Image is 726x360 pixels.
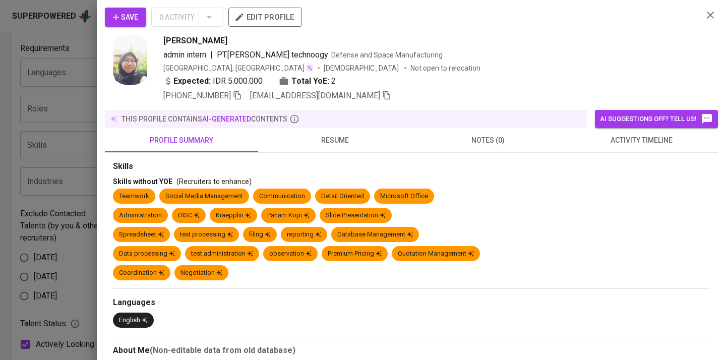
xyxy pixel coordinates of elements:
[119,268,164,278] div: Coordination
[571,134,712,147] span: activity timeline
[236,11,294,24] span: edit profile
[191,249,253,259] div: test administration
[150,345,295,355] b: (Non-editable data from old database)
[287,230,321,239] div: reporting
[122,114,287,124] p: this profile contains contents
[267,211,310,220] div: Paham Kopi
[119,316,148,325] div: English
[165,192,243,201] div: Social Media Management
[228,8,302,27] button: edit profile
[113,161,710,172] div: Skills
[328,249,382,259] div: Premium Pricing
[176,177,252,186] span: (Recruiters to enhance)
[410,63,480,73] p: Not open to relocation
[249,230,271,239] div: filing
[173,75,211,87] b: Expected:
[306,64,314,72] img: magic_wand.svg
[113,344,710,356] div: About Me
[180,268,222,278] div: Negotiation
[269,249,312,259] div: observation
[398,249,474,259] div: Quotation Management
[321,192,364,201] div: Detail Oriented
[178,211,200,220] div: DISC
[291,75,329,87] b: Total YoE:
[380,192,428,201] div: Microsoft Office
[331,75,336,87] span: 2
[210,49,213,61] span: |
[417,134,559,147] span: notes (0)
[163,63,314,73] div: [GEOGRAPHIC_DATA], [GEOGRAPHIC_DATA]
[217,50,328,59] span: PT.[PERSON_NAME] technoogy
[259,192,305,201] div: Communication
[163,35,227,47] span: [PERSON_NAME]
[163,50,206,59] span: admin intern
[202,115,251,123] span: AI-generated
[113,297,710,309] div: Languages
[105,8,146,27] button: Save
[216,211,251,220] div: Kraepplin
[600,113,713,125] span: AI suggestions off? Tell us!
[337,230,413,239] div: Database Management
[250,91,380,100] span: [EMAIL_ADDRESS][DOMAIN_NAME]
[180,230,233,239] div: text processing
[331,51,443,59] span: Defense and Space Manufacturing
[595,110,718,128] button: AI suggestions off? Tell us!
[228,13,302,21] a: edit profile
[326,211,386,220] div: Slide Presentation
[113,177,172,186] span: Skills without YOE
[119,211,162,220] div: Administration
[119,230,164,239] div: Spreadsheet
[163,75,263,87] div: IDR 5.000.000
[119,192,149,201] div: Teamwork
[113,11,138,24] span: Save
[264,134,405,147] span: resume
[119,249,175,259] div: Data processing
[163,91,231,100] span: [PHONE_NUMBER]
[105,35,155,85] img: f4ec6edf7ba34dac5195fc99afc666f7.jpg
[111,134,252,147] span: profile summary
[324,63,400,73] span: [DEMOGRAPHIC_DATA]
